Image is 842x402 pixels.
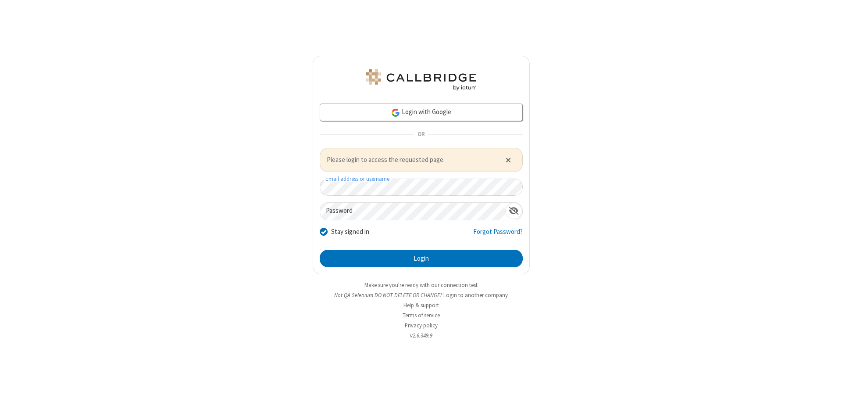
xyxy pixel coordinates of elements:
[443,291,508,299] button: Login to another company
[331,227,369,237] label: Stay signed in
[505,203,522,219] div: Show password
[403,301,439,309] a: Help & support
[364,281,478,289] a: Make sure you're ready with our connection test
[501,153,515,166] button: Close alert
[320,203,505,220] input: Password
[320,179,523,196] input: Email address or username
[327,155,495,165] span: Please login to access the requested page.
[320,104,523,121] a: Login with Google
[313,291,530,299] li: Not QA Selenium DO NOT DELETE OR CHANGE?
[313,331,530,340] li: v2.6.349.9
[320,250,523,267] button: Login
[403,312,440,319] a: Terms of service
[364,69,478,90] img: QA Selenium DO NOT DELETE OR CHANGE
[414,129,428,141] span: OR
[391,108,400,118] img: google-icon.png
[473,227,523,244] a: Forgot Password?
[405,322,438,329] a: Privacy policy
